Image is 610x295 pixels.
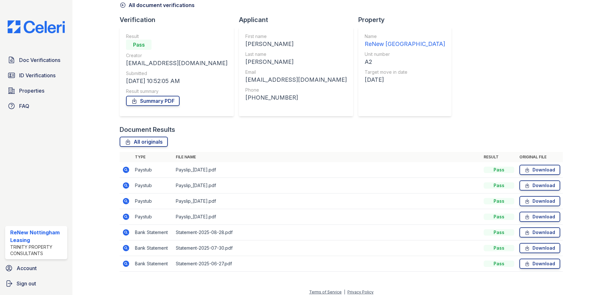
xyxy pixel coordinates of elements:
div: Property [358,15,457,24]
div: Pass [484,261,514,267]
a: Download [519,243,560,253]
div: Pass [484,229,514,236]
div: Pass [484,198,514,204]
td: Payslip_[DATE].pdf [173,162,481,178]
div: Unit number [365,51,445,57]
div: Verification [120,15,239,24]
div: Pass [484,245,514,251]
div: Email [245,69,347,75]
div: Trinity Property Consultants [10,244,65,257]
div: Pass [484,167,514,173]
div: Creator [126,52,227,59]
td: Bank Statement [132,225,173,240]
a: Account [3,262,70,275]
a: Terms of Service [309,290,342,294]
div: Name [365,33,445,40]
div: Pass [126,40,152,50]
div: [EMAIL_ADDRESS][DOMAIN_NAME] [126,59,227,68]
div: [PERSON_NAME] [245,40,347,49]
a: Download [519,180,560,191]
span: Account [17,264,37,272]
div: Result summary [126,88,227,95]
div: Phone [245,87,347,93]
div: ReNew Nottingham Leasing [10,229,65,244]
a: Name ReNew [GEOGRAPHIC_DATA] [365,33,445,49]
td: Payslip_[DATE].pdf [173,178,481,193]
td: Statement-2025-06-27.pdf [173,256,481,272]
div: First name [245,33,347,40]
a: Download [519,165,560,175]
a: Summary PDF [126,96,180,106]
a: Privacy Policy [347,290,374,294]
div: Applicant [239,15,358,24]
div: Document Results [120,125,175,134]
td: Paystub [132,209,173,225]
div: Submitted [126,70,227,77]
div: Result [126,33,227,40]
td: Bank Statement [132,240,173,256]
span: Properties [19,87,44,95]
td: Statement-2025-08-28.pdf [173,225,481,240]
span: Sign out [17,280,36,287]
span: FAQ [19,102,29,110]
th: Type [132,152,173,162]
a: All document verifications [120,1,195,9]
img: CE_Logo_Blue-a8612792a0a2168367f1c8372b55b34899dd931a85d93a1a3d3e32e68fde9ad4.png [3,20,70,33]
a: FAQ [5,100,67,112]
th: Original file [517,152,563,162]
td: Statement-2025-07-30.pdf [173,240,481,256]
div: [PHONE_NUMBER] [245,93,347,102]
th: File name [173,152,481,162]
div: Target move in date [365,69,445,75]
div: ReNew [GEOGRAPHIC_DATA] [365,40,445,49]
div: Pass [484,214,514,220]
td: Paystub [132,193,173,209]
a: All originals [120,137,168,147]
a: Download [519,196,560,206]
td: Payslip_[DATE].pdf [173,193,481,209]
div: [DATE] [365,75,445,84]
td: Bank Statement [132,256,173,272]
span: Doc Verifications [19,56,60,64]
a: ID Verifications [5,69,67,82]
span: ID Verifications [19,72,56,79]
a: Sign out [3,277,70,290]
a: Download [519,227,560,238]
td: Payslip_[DATE].pdf [173,209,481,225]
div: A2 [365,57,445,66]
div: [EMAIL_ADDRESS][DOMAIN_NAME] [245,75,347,84]
a: Download [519,212,560,222]
th: Result [481,152,517,162]
a: Download [519,259,560,269]
td: Paystub [132,178,173,193]
div: | [344,290,345,294]
td: Paystub [132,162,173,178]
div: Pass [484,182,514,189]
div: [PERSON_NAME] [245,57,347,66]
a: Properties [5,84,67,97]
div: [DATE] 10:52:05 AM [126,77,227,86]
div: Last name [245,51,347,57]
a: Doc Verifications [5,54,67,66]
